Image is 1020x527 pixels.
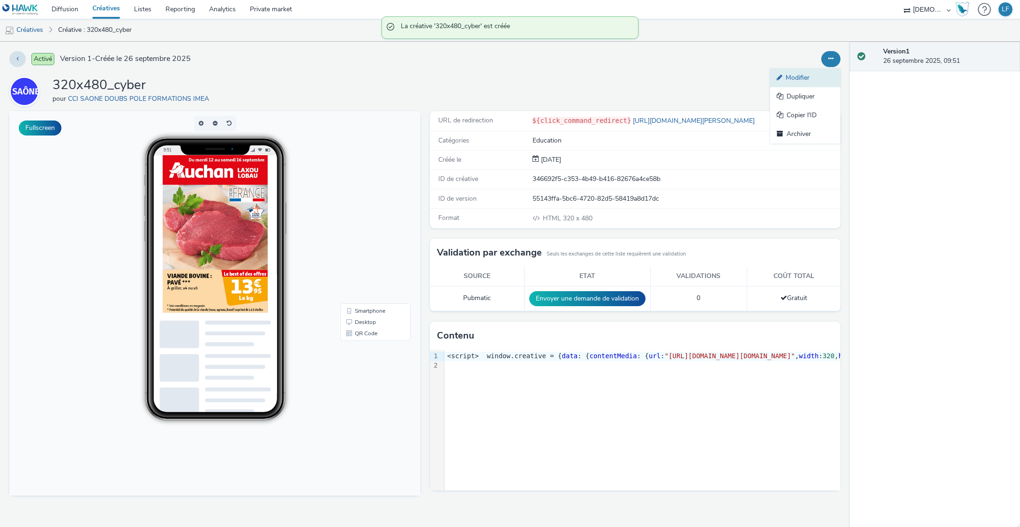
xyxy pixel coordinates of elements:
[19,120,61,136] button: Fullscreen
[345,197,376,203] span: Smartphone
[631,116,758,125] a: [URL][DOMAIN_NAME][PERSON_NAME]
[770,68,840,87] a: Modifier
[883,47,909,56] strong: Version 1
[770,106,840,125] a: Copier l'ID
[438,194,477,203] span: ID de version
[562,352,578,360] span: data
[770,125,840,143] a: Archiver
[437,329,474,343] h3: Contenu
[547,250,686,258] small: Seuls les exchanges de cette liste requièrent une validation
[747,267,841,286] th: Coût total
[649,352,660,360] span: url
[401,22,629,34] span: La créative '320x480_cyber' est créée
[68,94,213,103] a: CCI SAONE DOUBS POLE FORMATIONS IMEA
[2,4,38,15] img: undefined Logo
[539,155,561,164] span: [DATE]
[52,76,213,94] h1: 320x480_cyber
[154,36,162,41] span: 9:51
[697,294,700,302] span: 0
[650,267,747,286] th: Validations
[438,213,459,222] span: Format
[345,219,368,225] span: QR Code
[430,352,439,361] div: 1
[799,352,818,360] span: width
[60,53,191,64] span: Version 1 - Créée le 26 septembre 2025
[532,117,631,124] code: ${click_command_redirect}
[430,267,525,286] th: Source
[839,352,862,360] span: height
[770,87,840,106] a: Dupliquer
[524,267,650,286] th: Etat
[345,208,367,214] span: Desktop
[532,136,840,145] div: Education
[955,2,973,17] a: Hawk Academy
[52,94,68,103] span: pour
[532,174,840,184] div: 346692f5-c353-4b49-b416-82676a4ce58b
[529,291,645,306] button: Envoyer une demande de validation
[430,361,439,370] div: 2
[437,246,542,260] h3: Validation par exchange
[883,47,1012,66] div: 26 septembre 2025, 09:51
[430,286,525,311] td: Pubmatic
[542,214,592,223] span: 320 x 480
[9,87,43,96] a: CCI SAONE DOUBS POLE FORMATIONS IMEA
[53,19,136,41] a: Créative : 320x480_cyber
[5,26,14,35] img: mobile
[823,352,834,360] span: 320
[333,205,399,217] li: Desktop
[543,214,563,223] span: HTML
[532,194,840,203] div: 55143ffa-5bc6-4720-82d5-58419a8d17dc
[333,194,399,205] li: Smartphone
[333,217,399,228] li: QR Code
[539,155,561,165] div: Création 26 septembre 2025, 09:51
[31,53,54,65] span: Activé
[438,136,469,145] span: Catégories
[11,78,38,105] img: CCI SAONE DOUBS POLE FORMATIONS IMEA
[438,174,478,183] span: ID de créative
[955,2,969,17] img: Hawk Academy
[438,116,493,125] span: URL de redirection
[780,294,807,302] span: Gratuit
[665,352,795,360] span: "[URL][DOMAIN_NAME][DOMAIN_NAME]"
[590,352,637,360] span: contentMedia
[438,155,461,164] span: Créée le
[1002,2,1009,16] div: LF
